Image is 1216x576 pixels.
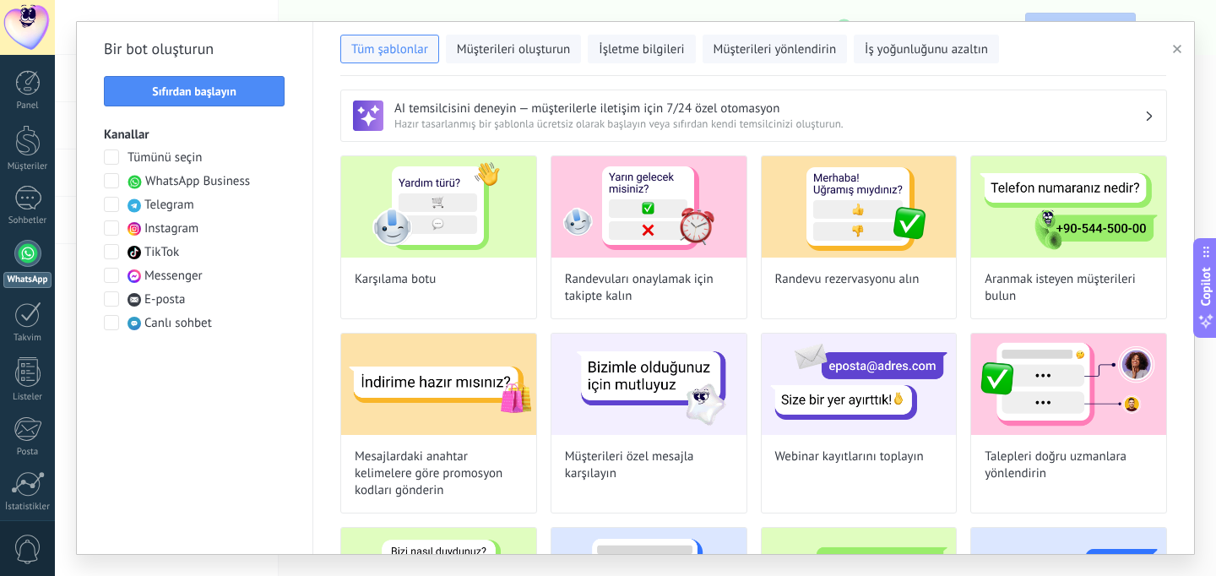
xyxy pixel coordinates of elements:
h2: Bir bot oluşturun [104,35,285,62]
img: Randevu rezervasyonu alın [762,156,957,258]
span: Mesajlardaki anahtar kelimelere göre promosyon kodları gönderin [355,448,523,499]
button: Müşterileri oluşturun [446,35,581,63]
span: Copilot [1197,268,1214,307]
button: İşletme bilgileri [588,35,695,63]
span: İşletme bilgileri [599,41,684,58]
h3: Kanallar [104,127,285,143]
img: Aranmak isteyen müşterileri bulun [971,156,1166,258]
span: Müşterileri yönlendirin [714,41,837,58]
button: Tüm şablonlar [340,35,439,63]
span: İş yoğunluğunu azaltın [865,41,988,58]
span: WhatsApp Business [145,173,250,190]
span: E-posta [144,291,185,308]
h3: AI temsilcisini deneyin — müşterilerle iletişim için 7/24 özel otomasyon [394,101,1144,117]
span: Talepleri doğru uzmanlara yönlendirin [985,448,1153,482]
span: Messenger [144,268,203,285]
span: Randevu rezervasyonu alın [775,271,920,288]
button: İş yoğunluğunu azaltın [854,35,999,63]
img: Mesajlardaki anahtar kelimelere göre promosyon kodları gönderin [341,334,536,435]
span: Müşterileri özel mesajla karşılayın [565,448,733,482]
span: Aranmak isteyen müşterileri bulun [985,271,1153,305]
span: Sıfırdan başlayın [152,85,236,97]
span: Karşılama botu [355,271,436,288]
span: Webinar kayıtlarını toplayın [775,448,924,465]
div: Takvim [3,333,52,344]
img: Randevuları onaylamak için takipte kalın [551,156,746,258]
span: Tüm şablonlar [351,41,428,58]
div: WhatsApp [3,272,52,288]
span: TikTok [144,244,179,261]
div: Listeler [3,392,52,403]
img: Karşılama botu [341,156,536,258]
span: Instagram [144,220,198,237]
span: Telegram [144,197,194,214]
button: Müşterileri yönlendirin [703,35,848,63]
img: Müşterileri özel mesajla karşılayın [551,334,746,435]
div: İstatistikler [3,502,52,513]
div: Panel [3,101,52,111]
span: Hazır tasarlanmış bir şablonla ücretsiz olarak başlayın veya sıfırdan kendi temsilcinizi oluşturun. [394,117,1144,131]
span: Müşterileri oluşturun [457,41,570,58]
div: Posta [3,447,52,458]
span: Randevuları onaylamak için takipte kalın [565,271,733,305]
button: Sıfırdan başlayın [104,76,285,106]
span: Canlı sohbet [144,315,212,332]
img: Webinar kayıtlarını toplayın [762,334,957,435]
div: Müşteriler [3,161,52,172]
div: Sohbetler [3,215,52,226]
span: Tümünü seçin [128,149,203,166]
img: Talepleri doğru uzmanlara yönlendirin [971,334,1166,435]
